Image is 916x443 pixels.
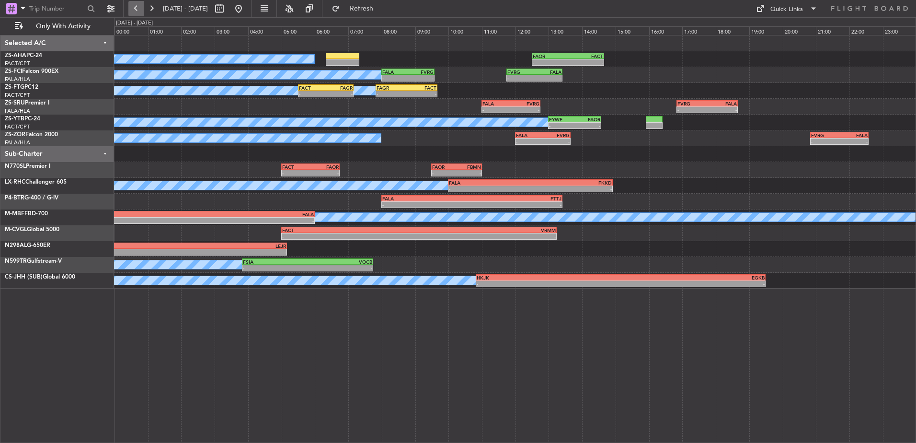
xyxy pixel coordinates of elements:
[5,274,43,280] span: CS-JHH (SUB)
[770,5,803,14] div: Quick Links
[348,26,382,35] div: 07:00
[707,107,737,113] div: -
[123,243,286,249] div: LEJR
[449,180,530,186] div: FALA
[406,85,436,91] div: FACT
[5,243,50,248] a: N298ALG-650ER
[535,69,561,75] div: FALA
[811,139,839,144] div: -
[282,164,310,170] div: FACT
[5,179,67,185] a: LX-RHCChallenger 605
[543,139,570,144] div: -
[751,1,822,16] button: Quick Links
[215,26,248,35] div: 03:00
[148,26,182,35] div: 01:00
[5,258,62,264] a: N599TRGulfstream-V
[5,163,26,169] span: N770SL
[482,26,515,35] div: 11:00
[248,26,282,35] div: 04:00
[5,258,27,264] span: N599TR
[472,202,561,208] div: -
[415,26,449,35] div: 09:00
[568,59,603,65] div: -
[682,26,716,35] div: 17:00
[5,76,30,83] a: FALA/HLA
[25,23,101,30] span: Only With Activity
[543,132,570,138] div: FVRG
[621,281,765,287] div: -
[310,164,339,170] div: FAOR
[299,85,326,91] div: FACT
[839,139,868,144] div: -
[5,107,30,115] a: FALA/HLA
[181,26,215,35] div: 02:00
[482,101,511,106] div: FALA
[377,91,406,97] div: -
[507,75,534,81] div: -
[282,233,419,239] div: -
[5,227,59,233] a: M-CVGLGlobal 5000
[5,211,28,217] span: M-MBFF
[816,26,849,35] div: 21:00
[326,91,353,97] div: -
[408,69,433,75] div: FVRG
[308,259,372,265] div: VOCB
[282,170,310,176] div: -
[5,243,27,248] span: N298AL
[811,132,839,138] div: FVRG
[406,91,436,97] div: -
[477,281,620,287] div: -
[5,274,75,280] a: CS-JHH (SUB)Global 6000
[170,211,313,217] div: FALA
[382,75,408,81] div: -
[5,227,27,233] span: M-CVGL
[482,107,511,113] div: -
[315,26,348,35] div: 06:00
[382,202,472,208] div: -
[575,123,600,128] div: -
[5,179,25,185] span: LX-RHC
[342,5,382,12] span: Refresh
[5,116,40,122] a: ZS-YTBPC-24
[5,211,48,217] a: M-MBFFBD-700
[299,91,326,97] div: -
[5,69,58,74] a: ZS-FCIFalcon 900EX
[5,139,30,146] a: FALA/HLA
[582,26,616,35] div: 14:00
[382,26,415,35] div: 08:00
[549,123,574,128] div: -
[243,265,308,271] div: -
[516,139,543,144] div: -
[5,53,42,58] a: ZS-AHAPC-24
[5,123,30,130] a: FACT/CPT
[282,26,315,35] div: 05:00
[326,85,353,91] div: FAGR
[849,26,883,35] div: 22:00
[327,1,385,16] button: Refresh
[5,92,30,99] a: FACT/CPT
[432,164,457,170] div: FAOR
[716,26,749,35] div: 18:00
[5,132,58,138] a: ZS-ZORFalcon 2000
[5,195,24,201] span: P4-BTR
[533,53,568,59] div: FAOR
[5,100,49,106] a: ZS-SRUPremier I
[114,26,148,35] div: 00:00
[511,101,539,106] div: FVRG
[535,75,561,81] div: -
[516,132,543,138] div: FALA
[377,85,406,91] div: FAGR
[5,195,58,201] a: P4-BTRG-400 / G-IV
[5,60,30,67] a: FACT/CPT
[707,101,737,106] div: FALA
[123,249,286,255] div: -
[477,275,620,280] div: HKJK
[116,19,153,27] div: [DATE] - [DATE]
[549,26,582,35] div: 13:00
[29,1,84,16] input: Trip Number
[839,132,868,138] div: FALA
[382,196,472,201] div: FALA
[507,69,534,75] div: FVRG
[448,26,482,35] div: 10:00
[5,84,38,90] a: ZS-FTGPC12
